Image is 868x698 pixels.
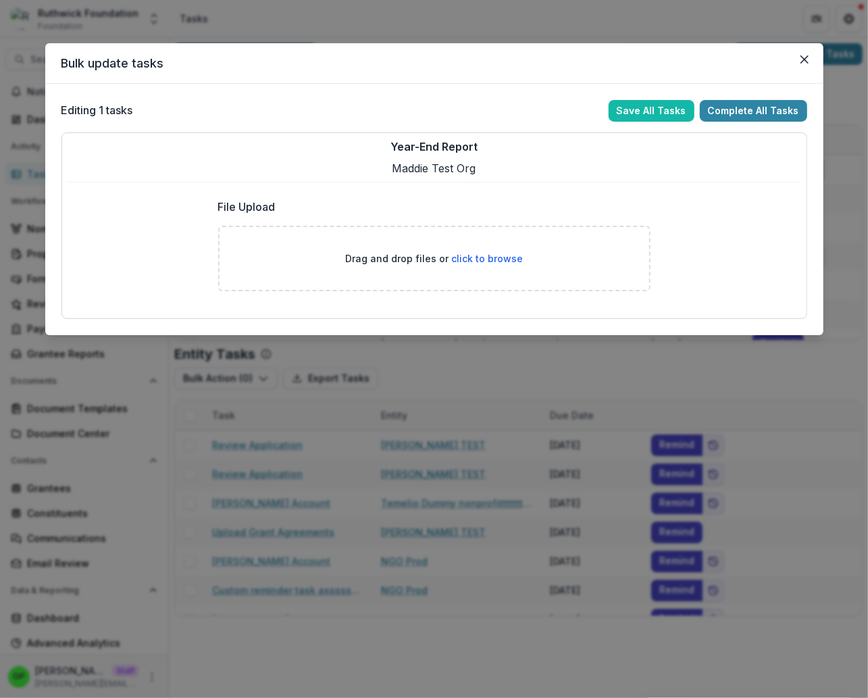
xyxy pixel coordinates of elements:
[609,100,694,122] button: Save All Tasks
[390,139,478,155] p: Year-End Report
[794,49,815,70] button: Close
[61,104,133,117] h2: Editing 1 tasks
[45,43,823,84] header: Bulk update tasks
[392,160,476,176] p: Maddie Test Org
[218,199,276,215] p: File Upload
[451,253,523,264] span: click to browse
[700,100,807,122] button: Complete All Tasks
[345,251,523,266] p: Drag and drop files or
